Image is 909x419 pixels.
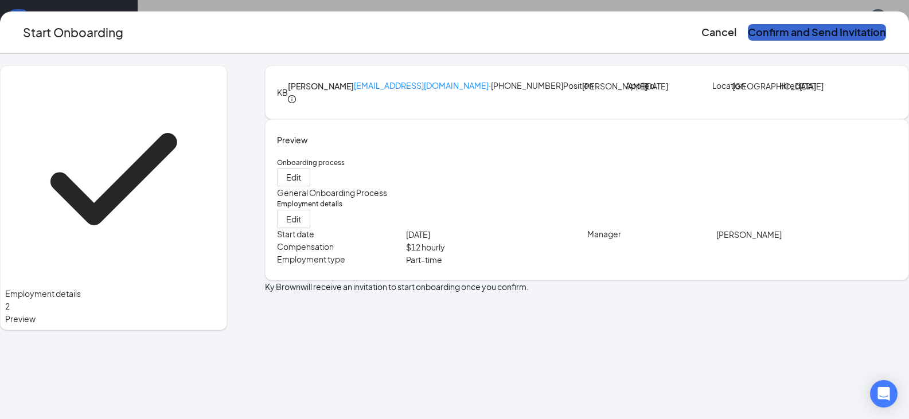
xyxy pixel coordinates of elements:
[288,80,354,92] h4: [PERSON_NAME]
[406,241,587,253] p: $ 12 hourly
[712,80,732,91] p: Location
[277,86,288,99] div: KB
[582,80,619,92] p: [PERSON_NAME]
[563,80,582,91] p: Position
[748,24,886,40] button: Confirm and Send Invitation
[277,253,406,265] p: Employment type
[626,80,645,91] p: Applied
[354,80,563,93] p: · [PHONE_NUMBER]
[265,280,909,293] p: Ky Brown will receive an invitation to start onboarding once you confirm.
[277,134,897,146] h4: Preview
[5,287,222,300] span: Employment details
[406,253,587,266] p: Part-time
[716,228,897,241] p: [PERSON_NAME]
[406,228,587,241] p: [DATE]
[5,301,10,311] span: 2
[354,80,489,91] a: [EMAIL_ADDRESS][DOMAIN_NAME]
[23,23,123,42] h3: Start Onboarding
[5,312,222,325] span: Preview
[277,199,897,209] h5: Employment details
[732,80,773,92] p: [GEOGRAPHIC_DATA]
[277,187,387,198] span: General Onboarding Process
[870,380,898,408] div: Open Intercom Messenger
[701,24,736,40] button: Cancel
[799,80,840,92] p: [DATE]
[286,213,301,225] span: Edit
[644,80,681,92] p: [DATE]
[277,158,897,168] h5: Onboarding process
[277,228,406,240] p: Start date
[277,168,310,186] button: Edit
[288,95,296,103] span: info-circle
[5,71,222,287] svg: Checkmark
[277,210,310,228] button: Edit
[277,241,406,252] p: Compensation
[779,80,799,91] p: Hired
[286,171,301,183] span: Edit
[587,228,716,240] p: Manager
